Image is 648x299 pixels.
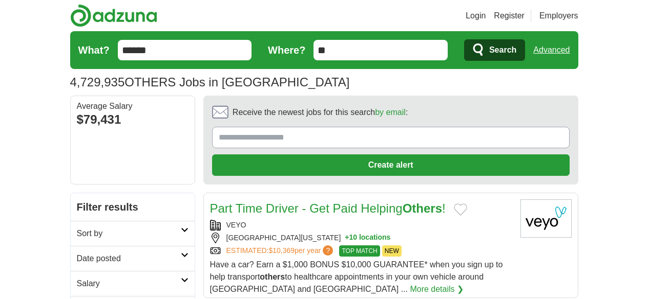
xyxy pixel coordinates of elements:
[78,42,110,58] label: What?
[533,40,570,60] a: Advanced
[212,154,570,176] button: Create alert
[71,193,195,221] h2: Filter results
[70,4,157,27] img: Adzuna logo
[382,245,402,257] span: NEW
[520,199,572,238] img: Veyo logo
[71,246,195,271] a: Date posted
[226,221,246,229] a: VEYO
[77,278,181,290] h2: Salary
[345,233,349,243] span: +
[210,260,503,293] span: Have a car? Earn a $1,000 BONUS $10,000 GUARANTEE* when you sign up to help transport to healthca...
[494,10,525,22] a: Register
[77,227,181,240] h2: Sort by
[339,245,380,257] span: TOP MATCH
[410,283,464,295] a: More details ❯
[77,102,189,110] div: Average Salary
[323,245,333,256] span: ?
[268,246,295,255] span: $10,369
[539,10,578,22] a: Employers
[403,201,442,215] strong: Others
[464,39,525,61] button: Search
[70,75,350,89] h1: OTHERS Jobs in [GEOGRAPHIC_DATA]
[466,10,486,22] a: Login
[489,40,516,60] span: Search
[210,233,512,243] div: [GEOGRAPHIC_DATA][US_STATE]
[70,73,125,91] span: 4,729,935
[210,201,446,215] a: Part Time Driver - Get Paid HelpingOthers!
[345,233,390,243] button: +10 locations
[260,272,285,281] strong: others
[71,271,195,296] a: Salary
[77,252,181,265] h2: Date posted
[375,108,406,117] a: by email
[233,106,408,119] span: Receive the newest jobs for this search :
[71,221,195,246] a: Sort by
[77,110,189,129] div: $79,431
[454,203,467,216] button: Add to favorite jobs
[268,42,305,58] label: Where?
[226,245,336,257] a: ESTIMATED:$10,369per year?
